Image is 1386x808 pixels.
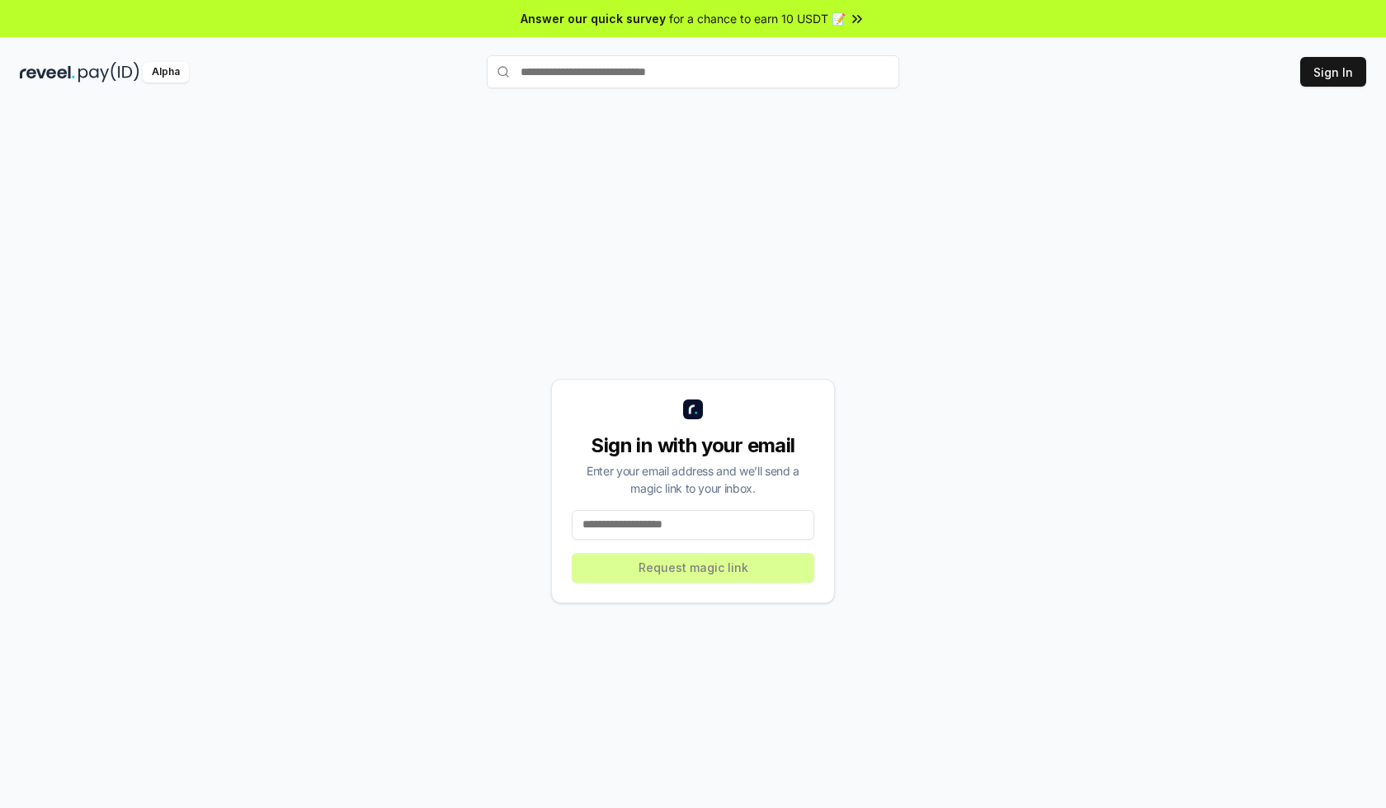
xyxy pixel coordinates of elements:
[78,62,139,83] img: pay_id
[1300,57,1366,87] button: Sign In
[20,62,75,83] img: reveel_dark
[521,10,666,27] span: Answer our quick survey
[572,462,814,497] div: Enter your email address and we’ll send a magic link to your inbox.
[143,62,189,83] div: Alpha
[683,399,703,419] img: logo_small
[669,10,846,27] span: for a chance to earn 10 USDT 📝
[572,432,814,459] div: Sign in with your email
